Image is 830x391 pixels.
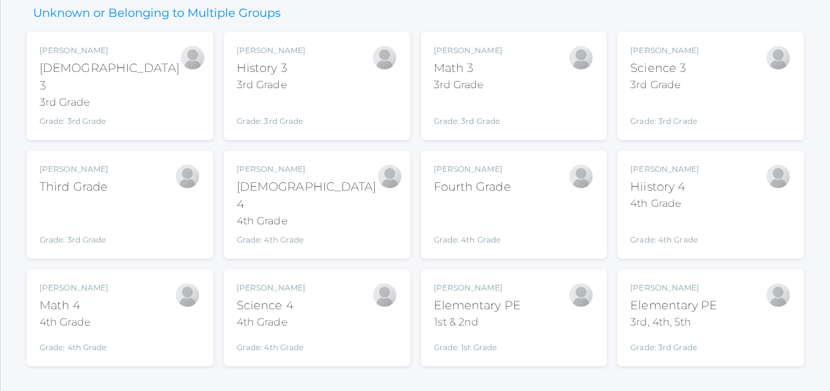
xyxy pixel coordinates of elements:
[630,335,717,353] div: Grade: 3rd Grade
[40,297,108,314] div: Math 4
[568,163,594,189] div: Joshua Bennett
[237,314,305,330] div: 4th Grade
[434,178,511,196] div: Fourth Grade
[434,77,503,93] div: 3rd Grade
[40,60,180,95] div: [DEMOGRAPHIC_DATA] 3
[434,297,521,314] div: Elementary PE
[630,217,699,246] div: Grade: 4th Grade
[630,77,699,93] div: 3rd Grade
[765,163,791,189] div: Joshua Bennett
[765,282,791,308] div: Joshua Bennett
[237,98,305,127] div: Grade: 3rd Grade
[630,45,699,56] div: [PERSON_NAME]
[180,45,206,71] div: Joshua Bennett
[630,163,699,175] div: [PERSON_NAME]
[40,45,180,56] div: [PERSON_NAME]
[630,314,717,330] div: 3rd, 4th, 5th
[237,163,377,175] div: [PERSON_NAME]
[434,60,503,77] div: Math 3
[765,45,791,71] div: Joshua Bennett
[372,45,397,71] div: Joshua Bennett
[40,115,180,127] div: Grade: 3rd Grade
[630,60,699,77] div: Science 3
[237,60,305,77] div: History 3
[40,201,108,246] div: Grade: 3rd Grade
[237,45,305,56] div: [PERSON_NAME]
[40,282,108,294] div: [PERSON_NAME]
[434,45,503,56] div: [PERSON_NAME]
[237,213,377,229] div: 4th Grade
[40,178,108,196] div: Third Grade
[630,178,699,196] div: Hiistory 4
[27,7,287,20] h3: Unknown or Belonging to Multiple Groups
[434,314,521,330] div: 1st & 2nd
[568,282,594,308] div: Joshua Bennett
[174,282,200,308] div: Joshua Bennett
[237,335,305,353] div: Grade: 4th Grade
[40,163,108,175] div: [PERSON_NAME]
[568,45,594,71] div: Joshua Bennett
[434,282,521,294] div: [PERSON_NAME]
[434,201,511,246] div: Grade: 4th Grade
[630,98,699,127] div: Grade: 3rd Grade
[434,335,521,353] div: Grade: 1st Grade
[174,163,200,189] div: Joshua Bennett
[40,335,108,353] div: Grade: 4th Grade
[377,163,403,189] div: Joshua Bennett
[434,98,503,127] div: Grade: 3rd Grade
[40,95,180,110] div: 3rd Grade
[237,178,377,213] div: [DEMOGRAPHIC_DATA] 4
[237,77,305,93] div: 3rd Grade
[40,314,108,330] div: 4th Grade
[434,163,511,175] div: [PERSON_NAME]
[630,282,717,294] div: [PERSON_NAME]
[237,297,305,314] div: Science 4
[372,282,397,308] div: Joshua Bennett
[237,234,377,246] div: Grade: 4th Grade
[630,196,699,211] div: 4th Grade
[237,282,305,294] div: [PERSON_NAME]
[630,297,717,314] div: Elementary PE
